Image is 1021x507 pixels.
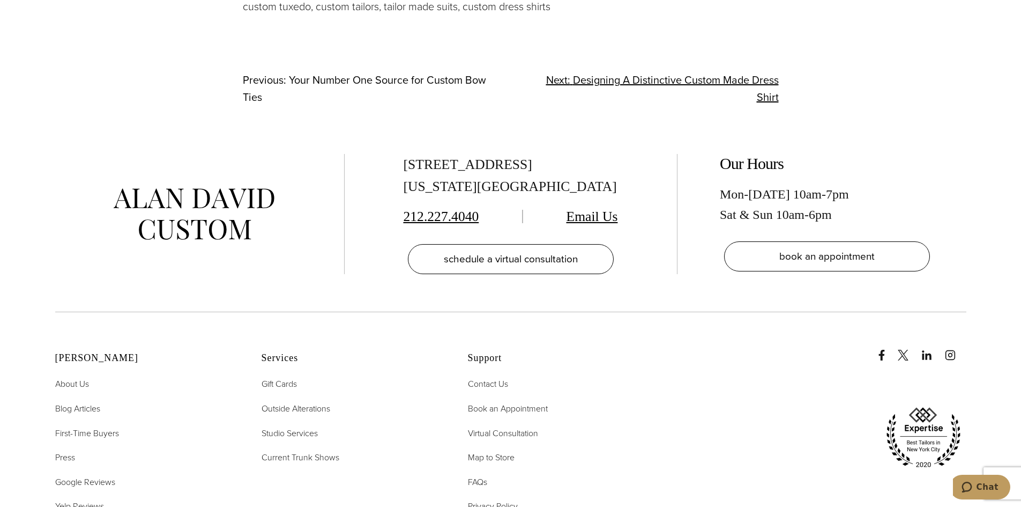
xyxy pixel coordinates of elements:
[468,352,647,364] h2: Support
[468,378,508,390] span: Contact Us
[243,72,486,105] span: Your Number One Source for Custom Bow Ties
[720,184,934,225] div: Mon-[DATE] 10am-7pm Sat & Sun 10am-6pm
[262,378,297,390] span: Gift Cards
[55,451,75,464] span: Press
[262,427,318,439] span: Studio Services
[898,339,919,361] a: x/twitter
[55,402,100,415] span: Blog Articles
[921,339,943,361] a: linkedin
[262,377,441,464] nav: Services Footer Nav
[567,209,618,224] a: Email Us
[404,209,479,224] a: 212.227.4040
[55,402,100,416] a: Blog Articles
[262,377,297,391] a: Gift Cards
[55,476,115,488] span: Google Reviews
[468,451,515,464] span: Map to Store
[953,475,1010,502] iframe: Opens a widget where you can chat to one of our agents
[55,427,119,440] a: First-Time Buyers
[262,427,318,440] a: Studio Services
[404,154,618,198] div: [STREET_ADDRESS] [US_STATE][GEOGRAPHIC_DATA]
[262,451,339,464] span: Current Trunk Shows
[724,241,930,271] a: book an appointment
[55,475,115,489] a: Google Reviews
[262,402,330,415] span: Outside Alterations
[114,188,274,240] img: alan david custom
[262,402,330,416] a: Outside Alterations
[881,403,966,472] img: expertise, best tailors in new york city 2020
[55,378,89,390] span: About Us
[468,427,538,440] a: Virtual Consultation
[55,427,119,439] span: First-Time Buyers
[779,248,875,264] span: book an appointment
[262,451,339,465] a: Current Trunk Shows
[468,476,487,488] span: FAQs
[243,72,486,105] a: Previous: Your Number One Source for Custom Bow Ties
[573,72,779,105] span: Designing A Distinctive Custom Made Dress Shirt
[55,352,235,364] h2: [PERSON_NAME]
[876,339,896,361] a: Facebook
[408,244,614,274] a: schedule a virtual consultation
[468,402,548,415] span: Book an Appointment
[945,339,966,361] a: instagram
[468,377,508,391] a: Contact Us
[243,72,286,88] span: Previous:
[468,402,548,416] a: Book an Appointment
[468,451,515,465] a: Map to Store
[720,154,934,173] h2: Our Hours
[55,377,89,391] a: About Us
[546,72,779,105] a: Next: Designing A Distinctive Custom Made Dress Shirt
[546,72,570,88] span: Next:
[262,352,441,364] h2: Services
[55,451,75,465] a: Press
[468,475,487,489] a: FAQs
[468,427,538,439] span: Virtual Consultation
[444,251,578,267] span: schedule a virtual consultation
